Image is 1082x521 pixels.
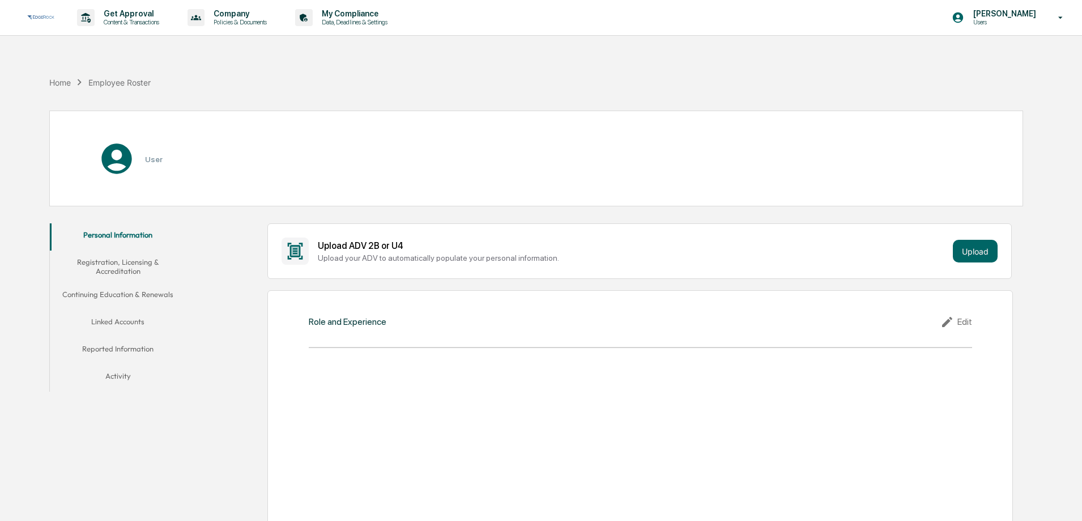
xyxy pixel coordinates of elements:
[313,9,393,18] p: My Compliance
[49,78,71,87] div: Home
[27,14,54,21] img: logo
[964,18,1042,26] p: Users
[50,223,186,251] button: Personal Information
[940,315,972,329] div: Edit
[50,251,186,283] button: Registration, Licensing & Accreditation
[50,365,186,392] button: Activity
[95,18,165,26] p: Content & Transactions
[88,78,151,87] div: Employee Roster
[50,283,186,310] button: Continuing Education & Renewals
[50,223,186,392] div: secondary tabs example
[313,18,393,26] p: Data, Deadlines & Settings
[309,316,386,327] div: Role and Experience
[964,9,1042,18] p: [PERSON_NAME]
[953,240,998,262] button: Upload
[50,337,186,365] button: Reported Information
[318,253,948,262] div: Upload your ADV to automatically populate your personal information.
[205,9,272,18] p: Company
[145,155,163,164] h3: User
[95,9,165,18] p: Get Approval
[318,240,948,251] div: Upload ADV 2B or U4
[205,18,272,26] p: Policies & Documents
[50,310,186,337] button: Linked Accounts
